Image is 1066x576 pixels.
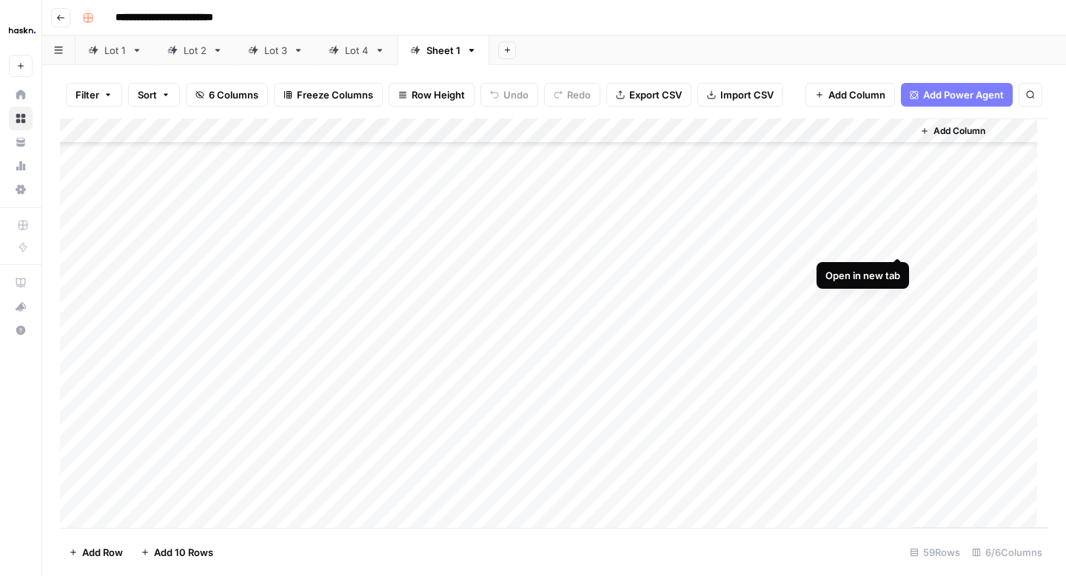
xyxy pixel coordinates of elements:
[10,295,32,318] div: What's new?
[155,36,235,65] a: Lot 2
[9,17,36,44] img: Haskn Logo
[132,540,222,564] button: Add 10 Rows
[235,36,316,65] a: Lot 3
[209,87,258,102] span: 6 Columns
[316,36,398,65] a: Lot 4
[966,540,1048,564] div: 6/6 Columns
[186,83,268,107] button: 6 Columns
[66,83,122,107] button: Filter
[825,268,900,283] div: Open in new tab
[904,540,966,564] div: 59 Rows
[9,83,33,107] a: Home
[9,12,33,49] button: Workspace: Haskn
[60,540,132,564] button: Add Row
[76,87,99,102] span: Filter
[138,87,157,102] span: Sort
[805,83,895,107] button: Add Column
[264,43,287,58] div: Lot 3
[503,87,529,102] span: Undo
[606,83,691,107] button: Export CSV
[76,36,155,65] a: Lot 1
[426,43,460,58] div: Sheet 1
[274,83,383,107] button: Freeze Columns
[697,83,783,107] button: Import CSV
[720,87,774,102] span: Import CSV
[345,43,369,58] div: Lot 4
[398,36,489,65] a: Sheet 1
[480,83,538,107] button: Undo
[9,271,33,295] a: AirOps Academy
[9,107,33,130] a: Browse
[184,43,207,58] div: Lot 2
[567,87,591,102] span: Redo
[297,87,373,102] span: Freeze Columns
[9,130,33,154] a: Your Data
[9,154,33,178] a: Usage
[933,124,985,138] span: Add Column
[629,87,682,102] span: Export CSV
[389,83,475,107] button: Row Height
[544,83,600,107] button: Redo
[914,121,991,141] button: Add Column
[9,318,33,342] button: Help + Support
[412,87,465,102] span: Row Height
[923,87,1004,102] span: Add Power Agent
[104,43,126,58] div: Lot 1
[828,87,885,102] span: Add Column
[128,83,180,107] button: Sort
[901,83,1013,107] button: Add Power Agent
[9,178,33,201] a: Settings
[9,295,33,318] button: What's new?
[154,545,213,560] span: Add 10 Rows
[82,545,123,560] span: Add Row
